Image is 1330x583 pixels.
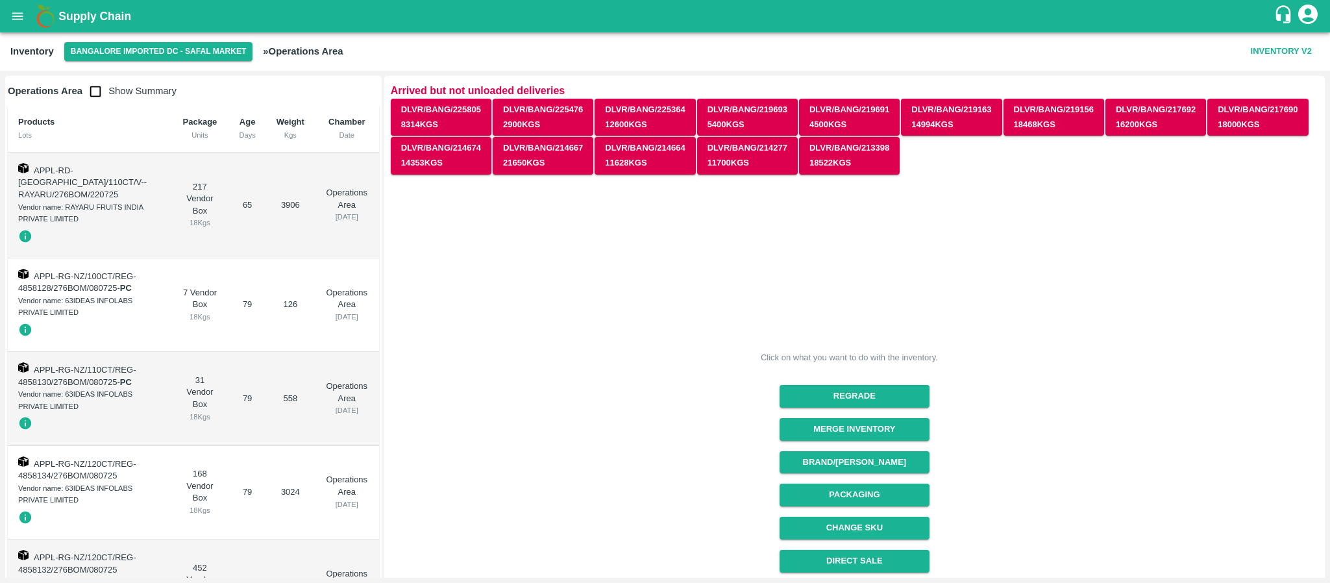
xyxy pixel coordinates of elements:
div: 7 Vendor Box [181,287,218,323]
div: account of current user [1296,3,1320,30]
div: 168 Vendor Box [181,468,218,516]
div: Vendor name: RAYARU FRUITS INDIA PRIVATE LIMITED [18,201,160,225]
button: Merge Inventory [780,418,930,441]
button: DLVR/BANG/21466411628Kgs [595,137,695,175]
div: 18 Kgs [181,311,218,323]
button: DLVR/BANG/21769216200Kgs [1105,99,1206,136]
div: 18 Kgs [181,504,218,516]
button: DLVR/BANG/21467414353Kgs [391,137,491,175]
div: Vendor name: 63IDEAS INFOLABS PRIVATE LIMITED [18,388,160,412]
button: DLVR/BANG/2258058314Kgs [391,99,491,136]
b: Chamber [328,117,365,127]
div: 217 Vendor Box [181,181,218,229]
button: Direct Sale [780,550,930,573]
div: Date [325,129,369,141]
img: box [18,362,29,373]
button: Change SKU [780,517,930,540]
div: Click on what you want to do with the inventory. [761,351,938,364]
div: [DATE] [325,404,369,416]
button: DLVR/BANG/21339818522Kgs [799,137,900,175]
button: DLVR/BANG/21466721650Kgs [493,137,593,175]
div: Days [239,129,255,141]
div: Lots [18,129,160,141]
strong: PC [120,377,132,387]
div: [DATE] [325,211,369,223]
div: Vendor name: 63IDEAS INFOLABS PRIVATE LIMITED [18,482,160,506]
b: Age [240,117,256,127]
span: - [117,283,132,293]
b: Supply Chain [58,10,131,23]
img: box [18,456,29,467]
button: DLVR/BANG/2196935400Kgs [697,99,798,136]
span: 558 [283,393,297,403]
b: Products [18,117,55,127]
td: 65 [228,153,265,258]
button: DLVR/BANG/21769018000Kgs [1207,99,1308,136]
button: open drawer [3,1,32,31]
button: Inventory V2 [1246,40,1317,63]
img: box [18,163,29,173]
img: box [18,269,29,279]
span: APPL-RG-NZ/120CT/REG-4858132/276BOM/080725 [18,552,136,575]
button: Brand/[PERSON_NAME] [780,451,930,474]
p: Arrived but not unloaded deliveries [391,82,1318,99]
button: DLVR/BANG/2254762900Kgs [493,99,593,136]
p: Operations Area [325,287,369,311]
div: 18 Kgs [181,411,218,423]
button: Regrade [780,385,930,408]
p: Operations Area [325,380,369,404]
p: Operations Area [325,187,369,211]
td: 79 [228,352,265,445]
button: Select DC [64,42,253,61]
b: Package [183,117,217,127]
b: Weight [277,117,304,127]
strong: PC [120,283,132,293]
button: DLVR/BANG/22536412600Kgs [595,99,695,136]
span: APPL-RD-[GEOGRAPHIC_DATA]/110CT/V--RAYARU/276BOM/220725 [18,166,147,199]
button: DLVR/BANG/21915618468Kgs [1004,99,1104,136]
span: - [117,377,132,387]
div: Units [181,129,218,141]
div: 31 Vendor Box [181,375,218,423]
b: » Operations Area [263,46,343,56]
span: 3024 [281,487,300,497]
button: DLVR/BANG/21916314994Kgs [901,99,1002,136]
div: customer-support [1274,5,1296,28]
button: DLVR/BANG/2196914500Kgs [799,99,900,136]
span: APPL-RG-NZ/120CT/REG-4858134/276BOM/080725 [18,459,136,481]
span: 3906 [281,200,300,210]
b: Operations Area [8,86,82,96]
div: [DATE] [325,311,369,323]
span: Show Summary [82,86,177,96]
b: Inventory [10,46,54,56]
div: Vendor name: 63IDEAS INFOLABS PRIVATE LIMITED [18,295,160,319]
p: Operations Area [325,474,369,498]
div: 18 Kgs [181,217,218,229]
button: Packaging [780,484,930,506]
img: box [18,550,29,560]
button: DLVR/BANG/21427711700Kgs [697,137,798,175]
img: logo [32,3,58,29]
td: 79 [228,258,265,352]
span: 126 [283,299,297,309]
td: 79 [228,446,265,540]
span: APPL-RG-NZ/100CT/REG-4858128/276BOM/080725 [18,271,136,293]
div: Kgs [277,129,304,141]
a: Supply Chain [58,7,1274,25]
div: [DATE] [325,499,369,510]
span: APPL-RG-NZ/110CT/REG-4858130/276BOM/080725 [18,365,136,387]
